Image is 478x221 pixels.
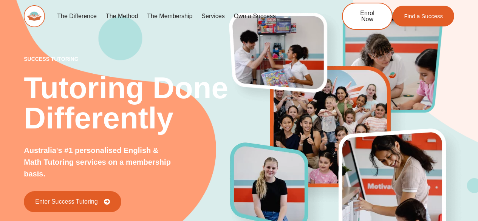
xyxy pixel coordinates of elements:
[53,8,101,25] a: The Difference
[35,199,97,205] span: Enter Success Tutoring
[342,3,393,30] a: Enrol Now
[354,10,381,22] span: Enrol Now
[404,13,443,19] span: Find a Success
[101,8,142,25] a: The Method
[142,8,197,25] a: The Membership
[24,145,175,180] p: Australia's #1 personalised English & Math Tutoring services on a membership basis.
[229,8,280,25] a: Own a Success
[24,56,230,62] p: success tutoring
[393,6,454,26] a: Find a Success
[197,8,229,25] a: Services
[24,191,121,212] a: Enter Success Tutoring
[53,8,317,25] nav: Menu
[24,73,230,133] h2: Tutoring Done Differently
